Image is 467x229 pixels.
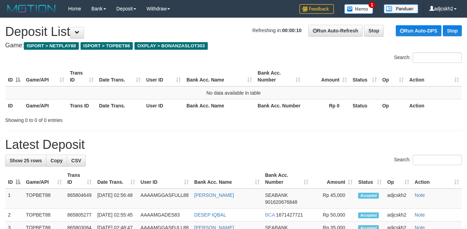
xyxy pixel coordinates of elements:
td: 2 [5,209,23,221]
th: ID [5,99,23,112]
th: Op: activate to sort column ascending [384,169,412,189]
span: Copy 1671427721 to clipboard [276,212,303,218]
th: Action [407,99,462,112]
td: Rp 50,000 [311,209,355,221]
input: Search: [413,53,462,63]
span: Accepted [358,212,379,218]
th: Trans ID: activate to sort column ascending [65,169,95,189]
img: Feedback.jpg [299,4,334,14]
a: Show 25 rows [5,155,46,166]
span: 1 [368,2,376,8]
td: No data available in table [5,86,462,99]
strong: 00:00:10 [282,28,301,33]
span: ISPORT > NETPLAY88 [24,42,79,50]
th: Status: activate to sort column ascending [350,67,380,86]
th: Bank Acc. Name: activate to sort column ascending [192,169,262,189]
td: adjcskh2 [384,209,412,221]
td: adjcskh2 [384,189,412,209]
th: Status: activate to sort column ascending [355,169,384,189]
a: CSV [67,155,86,166]
span: OXPLAY > BONANZASLOT303 [134,42,208,50]
input: Search: [413,155,462,165]
span: CSV [71,158,81,163]
span: Copy 901620676848 to clipboard [265,199,297,205]
a: Run Auto-DPS [396,25,441,36]
label: Search: [394,53,462,63]
th: Trans ID [67,99,96,112]
td: 1 [5,189,23,209]
a: DESEP IQBAL [194,212,226,218]
td: Rp 45,000 [311,189,355,209]
th: Action: activate to sort column ascending [412,169,462,189]
label: Search: [394,155,462,165]
th: Action: activate to sort column ascending [407,67,462,86]
th: Op: activate to sort column ascending [380,67,407,86]
th: Amount: activate to sort column ascending [303,67,350,86]
span: Copy [50,158,63,163]
span: Refreshing in: [252,28,301,33]
th: Status [350,99,380,112]
th: ID: activate to sort column descending [5,67,23,86]
h4: Game: [5,42,462,49]
h1: Latest Deposit [5,138,462,152]
img: panduan.png [384,4,418,13]
th: Date Trans.: activate to sort column ascending [94,169,138,189]
td: 865804649 [65,189,95,209]
td: TOPBET88 [23,189,65,209]
a: Stop [364,25,384,37]
a: Note [415,212,425,218]
th: Bank Acc. Name [184,99,255,112]
th: Bank Acc. Number [255,99,303,112]
th: Trans ID: activate to sort column ascending [67,67,96,86]
a: Note [415,192,425,198]
th: Amount: activate to sort column ascending [311,169,355,189]
th: User ID: activate to sort column ascending [143,67,184,86]
h1: Deposit List [5,25,462,39]
span: Show 25 rows [10,158,42,163]
th: Bank Acc. Number: activate to sort column ascending [255,67,303,86]
th: Game/API [23,99,67,112]
th: User ID [143,99,184,112]
th: Rp 0 [303,99,350,112]
td: AAAAMGADES83 [138,209,192,221]
th: ID: activate to sort column descending [5,169,23,189]
td: [DATE] 02:56:48 [94,189,138,209]
span: Accepted [358,193,379,199]
th: Date Trans. [96,99,144,112]
a: Copy [46,155,67,166]
div: Showing 0 to 0 of 0 entries [5,114,189,124]
th: Game/API: activate to sort column ascending [23,169,65,189]
th: Game/API: activate to sort column ascending [23,67,67,86]
img: Button%20Memo.svg [344,4,373,14]
th: User ID: activate to sort column ascending [138,169,192,189]
td: [DATE] 02:55:45 [94,209,138,221]
a: Stop [443,25,462,36]
span: SEABANK [265,192,288,198]
td: AAAAMGGASFULL88 [138,189,192,209]
td: 865805277 [65,209,95,221]
span: ISPORT > TOPBET88 [81,42,133,50]
span: BCA [265,212,275,218]
a: [PERSON_NAME] [194,192,234,198]
th: Op [380,99,407,112]
a: Run Auto-Refresh [308,25,363,37]
th: Date Trans.: activate to sort column ascending [96,67,144,86]
img: MOTION_logo.png [5,3,58,14]
th: Bank Acc. Number: activate to sort column ascending [262,169,311,189]
td: TOPBET88 [23,209,65,221]
th: Bank Acc. Name: activate to sort column ascending [184,67,255,86]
